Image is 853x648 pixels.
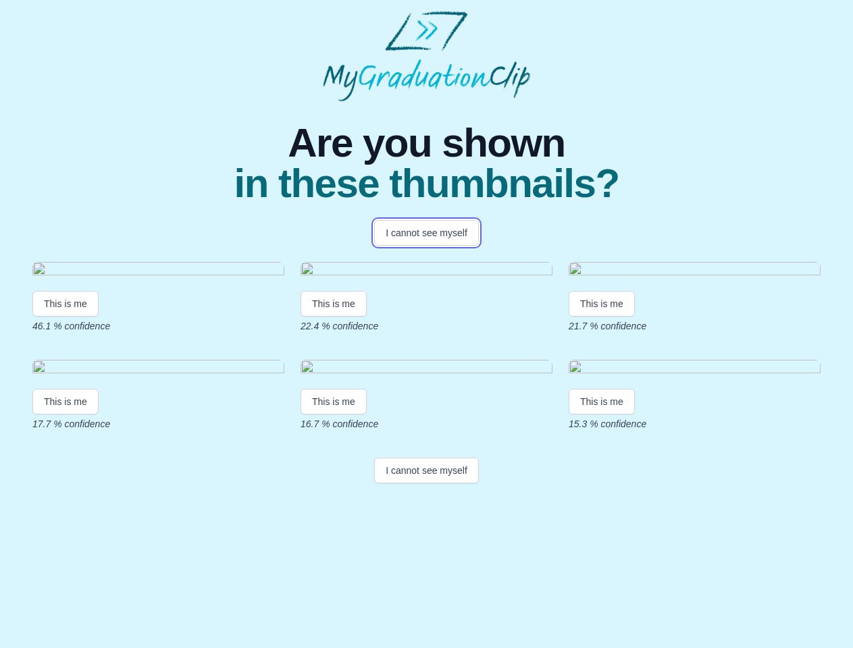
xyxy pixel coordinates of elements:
[569,417,821,431] p: 15.3 % confidence
[374,220,479,246] button: I cannot see myself
[323,11,531,101] img: MyGraduationClip
[32,319,284,333] p: 46.1 % confidence
[32,262,284,280] img: 17098939bf8eeaf2a57e6636290d80ad75d74003.gif
[301,291,367,317] button: This is me
[32,291,99,317] button: This is me
[569,360,821,378] img: 54edfc54e3f64d0dd76feaa672156cd8ef227f67.gif
[234,123,619,163] span: Are you shown
[301,389,367,414] button: This is me
[32,417,284,431] p: 17.7 % confidence
[234,163,619,204] span: in these thumbnails?
[569,291,635,317] button: This is me
[569,389,635,414] button: This is me
[32,360,284,378] img: d20e58aa8283726bf31c6bd4724c204477043586.gif
[32,389,99,414] button: This is me
[569,319,821,333] p: 21.7 % confidence
[569,262,821,280] img: 1c850938312620b27ad76e7872d755c7073d8fd8.gif
[301,417,552,431] p: 16.7 % confidence
[374,458,479,483] button: I cannot see myself
[301,360,552,378] img: 7aaefe2aba88cc38651ce73483b8d0589d6a7021.gif
[301,319,552,333] p: 22.4 % confidence
[301,262,552,280] img: 36cd050aca2a1f4be55d99492989fb2bcd823f30.gif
